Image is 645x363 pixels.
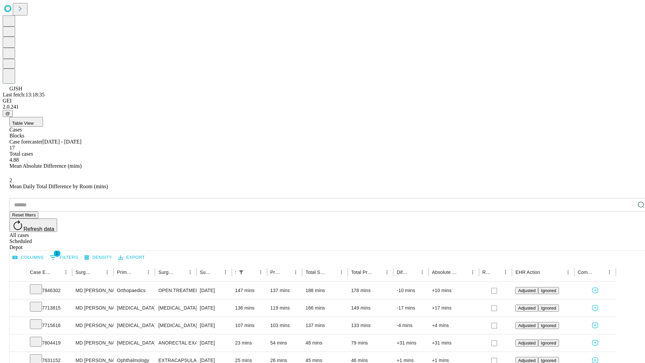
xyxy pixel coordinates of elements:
[270,270,281,275] div: Predicted In Room Duration
[93,268,102,277] button: Sort
[236,268,246,277] div: 1 active filter
[397,317,425,334] div: -4 mins
[541,358,556,363] span: Ignored
[30,317,69,334] div: 7715616
[211,268,221,277] button: Sort
[13,320,23,332] button: Expand
[9,184,108,189] span: Mean Daily Total Difference by Room (mins)
[578,270,595,275] div: Comments
[337,268,346,277] button: Menu
[595,268,605,277] button: Sort
[24,226,54,232] span: Refresh data
[200,317,228,334] div: [DATE]
[3,98,642,104] div: GEI
[247,268,256,277] button: Sort
[541,340,556,346] span: Ignored
[605,268,614,277] button: Menu
[563,268,573,277] button: Menu
[397,270,407,275] div: Difference
[351,334,390,352] div: 79 mins
[102,268,112,277] button: Menu
[327,268,337,277] button: Sort
[538,339,559,347] button: Ignored
[501,268,510,277] button: Menu
[235,317,264,334] div: 107 mins
[83,252,114,263] button: Density
[305,282,344,299] div: 188 mins
[9,218,57,232] button: Refresh data
[541,306,556,311] span: Ignored
[468,268,477,277] button: Menu
[176,268,185,277] button: Sort
[538,322,559,329] button: Ignored
[351,270,372,275] div: Total Predicted Duration
[3,92,45,97] span: Last fetch: 13:18:35
[432,334,476,352] div: +31 mins
[200,270,211,275] div: Surgery Date
[9,145,15,151] span: 17
[515,270,540,275] div: EHR Action
[42,139,81,145] span: [DATE] - [DATE]
[459,268,468,277] button: Sort
[518,323,535,328] span: Adjusted
[291,268,300,277] button: Menu
[12,212,36,217] span: Reset filters
[235,334,264,352] div: 23 mins
[12,121,34,126] span: Table View
[117,270,134,275] div: Primary Service
[256,268,265,277] button: Menu
[54,250,60,257] span: 1
[432,282,476,299] div: +10 mins
[351,299,390,317] div: 149 mins
[373,268,382,277] button: Sort
[270,317,299,334] div: 103 mins
[9,211,38,218] button: Reset filters
[541,288,556,293] span: Ignored
[432,317,476,334] div: +4 mins
[351,317,390,334] div: 133 mins
[541,268,550,277] button: Sort
[13,302,23,314] button: Expand
[235,270,236,275] div: Scheduled In Room Duration
[235,282,264,299] div: 147 mins
[541,323,556,328] span: Ignored
[270,282,299,299] div: 137 mins
[515,287,538,294] button: Adjusted
[200,282,228,299] div: [DATE]
[76,282,110,299] div: MD [PERSON_NAME] [PERSON_NAME]
[221,268,230,277] button: Menu
[30,282,69,299] div: 7846302
[200,299,228,317] div: [DATE]
[76,317,110,334] div: MD [PERSON_NAME]
[305,299,344,317] div: 166 mins
[117,299,152,317] div: [MEDICAL_DATA]
[5,111,10,116] span: @
[432,270,458,275] div: Absolute Difference
[236,268,246,277] button: Show filters
[9,163,82,169] span: Mean Absolute Difference (mins)
[48,252,80,263] button: Show filters
[9,177,12,183] span: 2
[9,139,42,145] span: Case forecaster
[491,268,501,277] button: Sort
[76,334,110,352] div: MD [PERSON_NAME]
[397,282,425,299] div: -10 mins
[13,337,23,349] button: Expand
[61,268,71,277] button: Menu
[13,285,23,297] button: Expand
[270,299,299,317] div: 119 mins
[9,151,33,157] span: Total cases
[482,270,491,275] div: Resolved in EHR
[52,268,61,277] button: Sort
[235,299,264,317] div: 136 mins
[538,305,559,312] button: Ignored
[397,299,425,317] div: -17 mins
[76,299,110,317] div: MD [PERSON_NAME]
[518,306,535,311] span: Adjusted
[158,270,175,275] div: Surgery Name
[432,299,476,317] div: +17 mins
[305,317,344,334] div: 137 mins
[3,110,13,117] button: @
[418,268,427,277] button: Menu
[397,334,425,352] div: +31 mins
